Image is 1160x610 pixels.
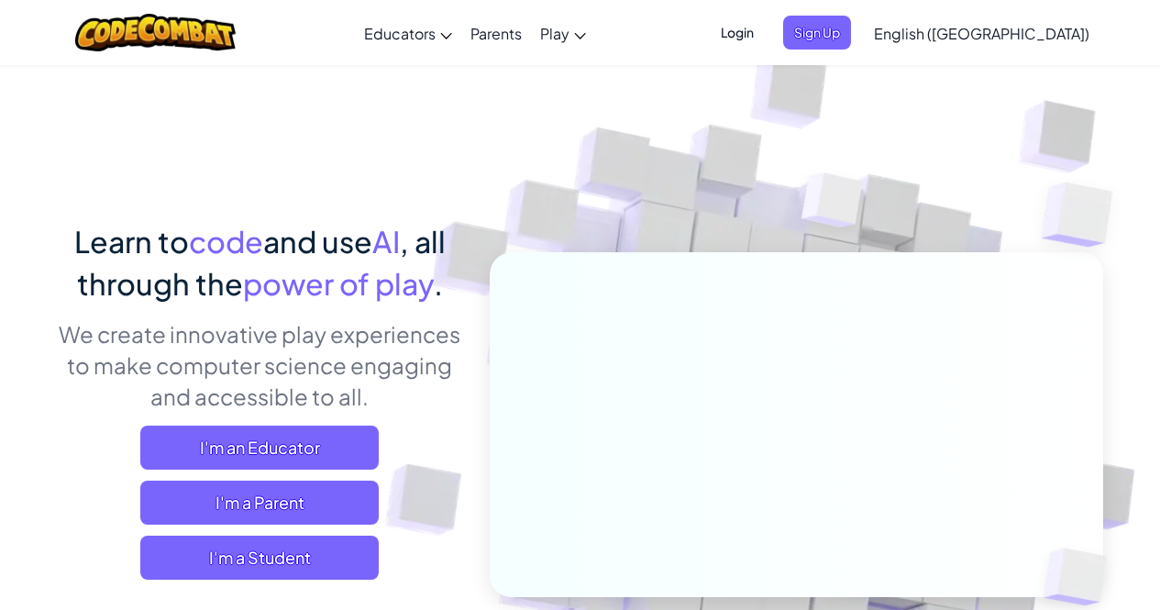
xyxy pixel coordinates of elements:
[767,137,899,273] img: Overlap cubes
[140,481,379,525] a: I'm a Parent
[355,8,461,58] a: Educators
[540,24,569,43] span: Play
[434,265,443,302] span: .
[461,8,531,58] a: Parents
[75,14,236,51] img: CodeCombat logo
[372,223,400,260] span: AI
[189,223,263,260] span: code
[865,8,1099,58] a: English ([GEOGRAPHIC_DATA])
[74,223,189,260] span: Learn to
[140,426,379,470] a: I'm an Educator
[874,24,1089,43] span: English ([GEOGRAPHIC_DATA])
[263,223,372,260] span: and use
[531,8,595,58] a: Play
[710,16,765,50] button: Login
[58,318,462,412] p: We create innovative play experiences to make computer science engaging and accessible to all.
[364,24,436,43] span: Educators
[140,536,379,580] button: I'm a Student
[783,16,851,50] button: Sign Up
[243,265,434,302] span: power of play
